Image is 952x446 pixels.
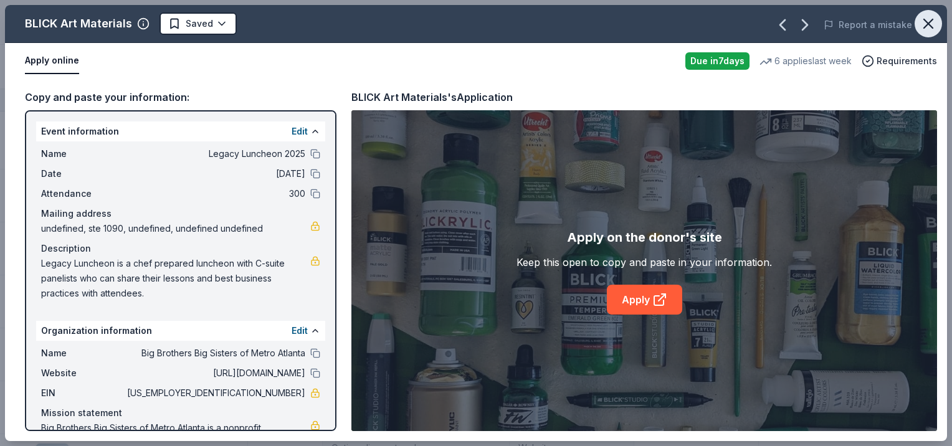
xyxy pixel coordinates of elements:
div: BLICK Art Materials's Application [351,89,513,105]
div: Description [41,241,320,256]
div: 6 applies last week [759,54,852,69]
span: Name [41,146,125,161]
span: Name [41,346,125,361]
div: Apply on the donor's site [567,227,722,247]
div: Mailing address [41,206,320,221]
span: EIN [41,386,125,401]
div: Mission statement [41,406,320,420]
span: Legacy Luncheon 2025 [125,146,305,161]
button: Requirements [862,54,937,69]
span: 300 [125,186,305,201]
span: Big Brothers Big Sisters of Metro Atlanta [125,346,305,361]
button: Edit [292,124,308,139]
span: [DATE] [125,166,305,181]
button: Edit [292,323,308,338]
span: undefined, ste 1090, undefined, undefined undefined [41,221,310,236]
span: [URL][DOMAIN_NAME] [125,366,305,381]
div: Copy and paste your information: [25,89,336,105]
button: Apply online [25,48,79,74]
div: Event information [36,121,325,141]
div: Organization information [36,321,325,341]
a: Apply [607,285,682,315]
button: Report a mistake [824,17,912,32]
span: Legacy Luncheon is a chef prepared luncheon with C-suite panelists who can share their lessons an... [41,256,310,301]
div: Due in 7 days [685,52,750,70]
span: Requirements [877,54,937,69]
div: Keep this open to copy and paste in your information. [516,255,772,270]
span: Saved [186,16,213,31]
span: [US_EMPLOYER_IDENTIFICATION_NUMBER] [125,386,305,401]
div: BLICK Art Materials [25,14,132,34]
span: Attendance [41,186,125,201]
span: Website [41,366,125,381]
span: Date [41,166,125,181]
button: Saved [159,12,237,35]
